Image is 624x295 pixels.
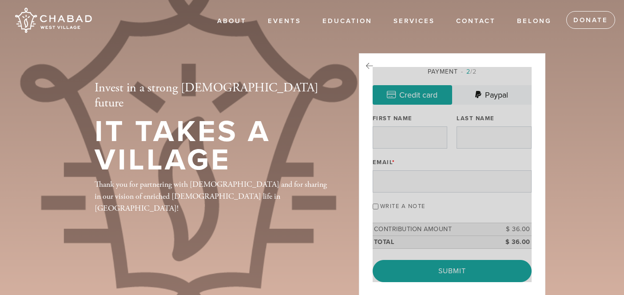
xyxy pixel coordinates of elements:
a: Events [261,13,308,30]
img: Chabad%20West%20Village.png [13,4,93,36]
a: About [211,13,253,30]
a: Services [387,13,441,30]
a: Belong [510,13,558,30]
h2: Invest in a strong [DEMOGRAPHIC_DATA] future [95,81,330,110]
a: EDUCATION [316,13,379,30]
h1: It Takes a Village [95,118,330,175]
a: Contact [449,13,502,30]
div: Thank you for partnering with [DEMOGRAPHIC_DATA] and for sharing in our vision of enriched [DEMOG... [95,178,330,214]
a: Donate [566,11,615,29]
